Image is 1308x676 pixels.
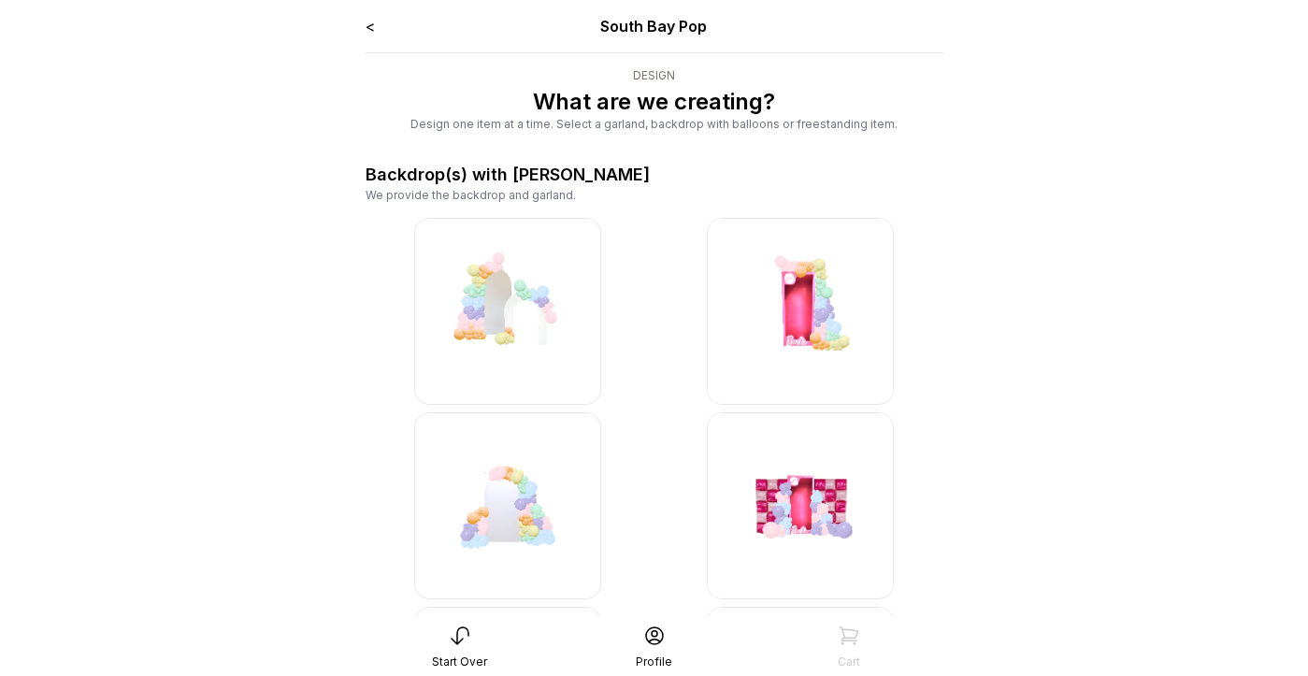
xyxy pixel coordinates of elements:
div: South Bay Pop [481,15,827,37]
div: Design [366,68,943,83]
div: Start Over [432,654,487,669]
img: - [707,412,894,599]
img: - [707,218,894,405]
div: Cart [838,654,860,669]
div: Profile [636,654,672,669]
div: We provide the backdrop and garland. [366,188,943,203]
div: Backdrop(s) with [PERSON_NAME] [366,162,650,188]
img: - [414,218,601,405]
div: Design one item at a time. Select a garland, backdrop with balloons or freestanding item. [366,117,943,132]
p: What are we creating? [366,87,943,117]
a: < [366,17,375,36]
img: - [414,412,601,599]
